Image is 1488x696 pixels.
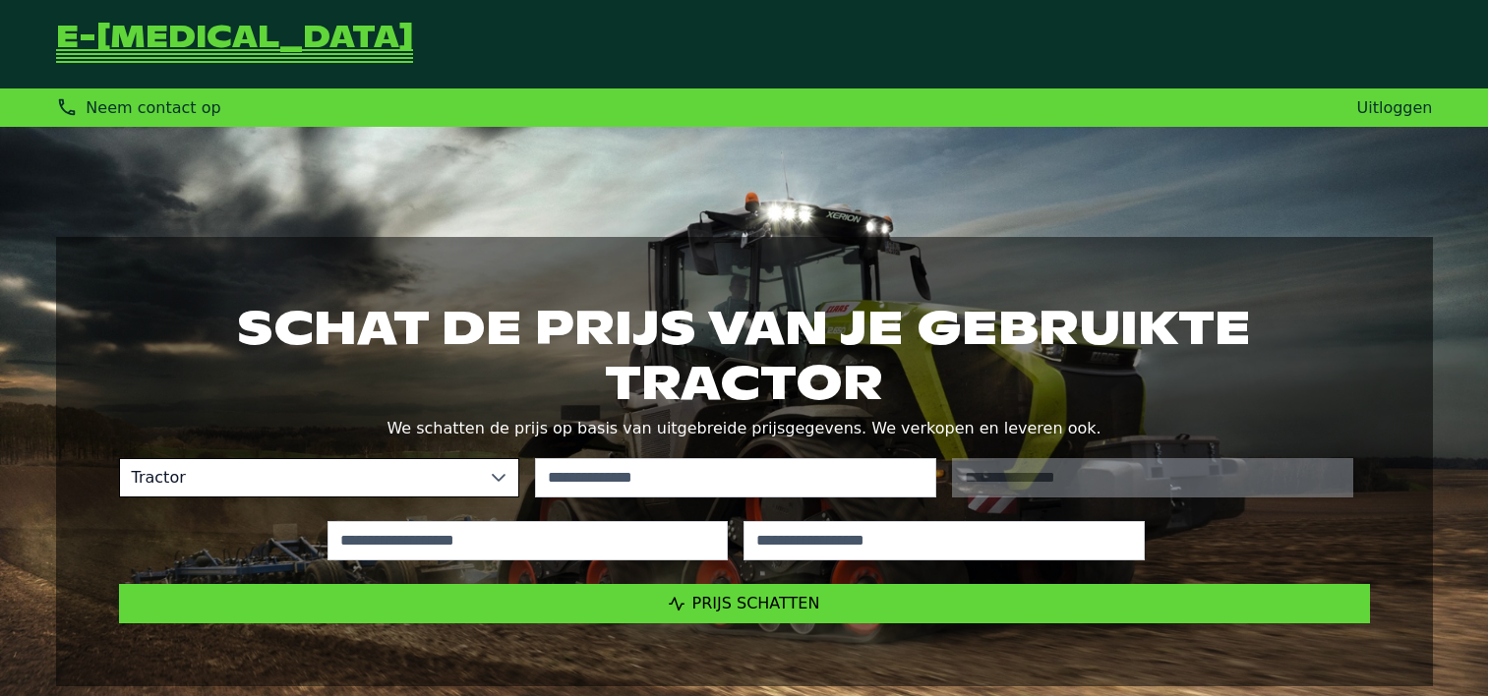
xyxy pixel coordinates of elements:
span: Neem contact op [86,98,220,117]
p: We schatten de prijs op basis van uitgebreide prijsgegevens. We verkopen en leveren ook. [119,415,1370,442]
span: Tractor [120,459,480,496]
a: Terug naar de startpagina [56,24,413,65]
h1: Schat de prijs van je gebruikte tractor [119,300,1370,410]
div: Neem contact op [56,96,221,119]
button: Prijs schatten [119,584,1370,623]
span: Prijs schatten [692,594,820,612]
a: Uitloggen [1357,98,1433,117]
